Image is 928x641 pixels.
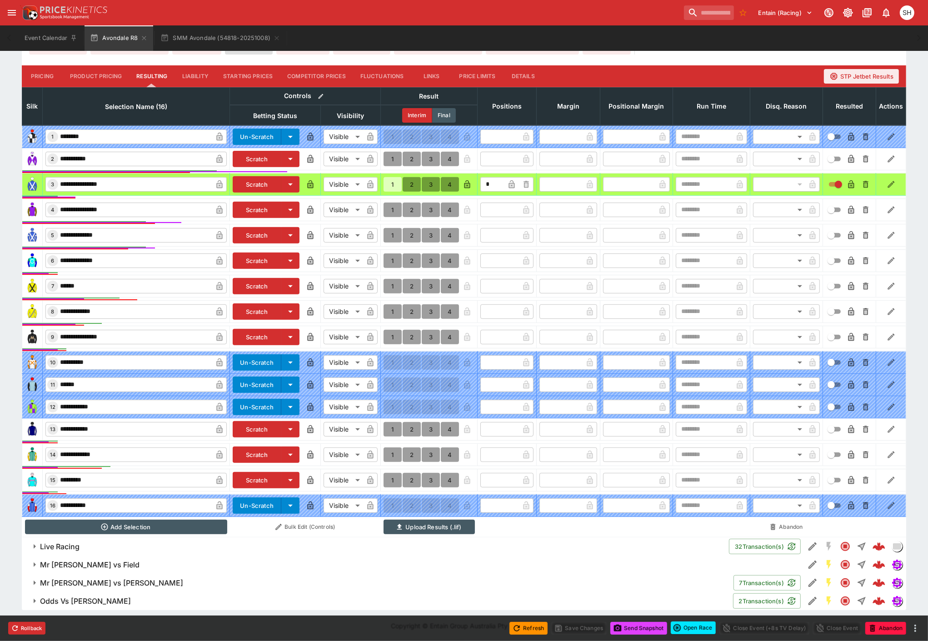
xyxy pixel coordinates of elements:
button: 2 [403,203,421,217]
button: Straight [853,538,870,555]
button: SGM Enabled [821,593,837,609]
div: Visible [324,279,363,293]
th: Run Time [673,87,750,125]
button: Scratch [233,329,281,345]
img: runner 2 [25,152,40,166]
button: 1 [384,228,402,243]
span: 9 [50,334,56,340]
th: Actions [876,87,906,125]
button: Live Racing [22,537,729,556]
button: 2 [403,447,421,462]
span: 7 [50,283,56,289]
button: Connected to PK [821,5,837,21]
button: 3 [422,152,440,166]
button: Un-Scratch [233,377,281,393]
img: logo-cerberus--red.svg [873,576,885,589]
button: open drawer [4,5,20,21]
button: 1 [384,473,402,487]
button: 3 [422,304,440,319]
span: 15 [48,477,57,483]
button: Resulting [129,65,175,87]
th: Positional Margin [600,87,673,125]
button: 3 [422,253,440,268]
div: Visible [324,177,363,192]
button: Mr [PERSON_NAME] vs Field [22,556,804,574]
button: 2 [403,330,421,344]
button: 2 [403,152,421,166]
button: 1 [384,304,402,319]
button: Select Tenant [753,5,818,20]
div: Visible [324,304,363,319]
div: Visible [324,228,363,243]
a: f3359d2d-7ace-4f53-9862-0f219cc42232 [870,556,888,574]
div: Visible [324,447,363,462]
button: Toggle light/dark mode [840,5,856,21]
button: Closed [837,557,853,573]
img: runner 7 [25,279,40,293]
button: Refresh [509,622,548,635]
button: 1 [384,253,402,268]
button: Details [503,65,544,87]
button: No Bookmarks [736,5,750,20]
span: Betting Status [243,110,307,121]
button: 2 [403,253,421,268]
div: Visible [324,203,363,217]
div: Visible [324,253,363,268]
div: ccad1213-1d2d-4dd9-a25d-66848797d582 [873,576,885,589]
th: Positions [478,87,537,125]
img: runner 15 [25,473,40,487]
button: Bulk edit [315,90,327,102]
button: 1 [384,177,402,192]
button: 2 [403,473,421,487]
button: 2 [403,279,421,293]
button: 3 [422,279,440,293]
div: Visible [324,498,363,513]
div: Visible [324,378,363,392]
button: 4 [441,177,459,192]
th: Silk [22,87,43,125]
div: Visible [324,400,363,414]
button: Edit Detail [804,593,821,609]
button: 4 [441,203,459,217]
button: 4 [441,304,459,319]
div: liveracing [892,541,903,552]
button: Closed [837,538,853,555]
button: 3 [422,177,440,192]
button: 4 [441,422,459,437]
button: Closed [837,593,853,609]
button: 3 [422,203,440,217]
img: simulator [892,578,902,588]
button: Final [432,108,456,123]
span: 10 [48,359,57,366]
button: Competitor Prices [280,65,353,87]
button: 1 [384,422,402,437]
input: search [684,5,734,20]
img: runner 14 [25,447,40,462]
button: SGM Enabled [821,575,837,591]
img: logo-cerberus--red.svg [873,558,885,571]
svg: Closed [840,596,851,606]
button: Closed [837,575,853,591]
div: Visible [324,355,363,370]
h6: Odds Vs [PERSON_NAME] [40,596,131,606]
button: Rollback [8,622,45,635]
button: 2 [403,304,421,319]
img: runner 13 [25,422,40,437]
th: Resulted [823,87,876,125]
img: runner 6 [25,253,40,268]
button: Scratch [233,227,281,243]
img: logo-cerberus--red.svg [873,595,885,607]
button: Un-Scratch [233,399,281,415]
button: SGM Disabled [821,538,837,555]
a: 4c6feaef-4001-445c-88f6-224c2cdbbd01 [870,537,888,556]
img: Sportsbook Management [40,15,89,19]
button: Scratch [233,278,281,294]
button: Scratch [233,253,281,269]
button: 1 [384,152,402,166]
button: Scott Hunt [897,3,917,23]
button: 7Transaction(s) [733,575,801,591]
button: Avondale R8 [85,25,153,51]
button: Scratch [233,202,281,218]
button: more [910,623,921,634]
img: PriceKinetics [40,6,107,13]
